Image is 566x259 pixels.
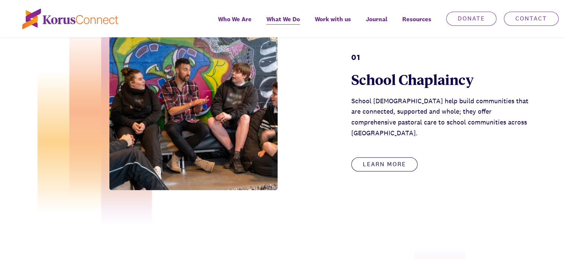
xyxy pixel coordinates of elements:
[446,12,496,26] a: Donate
[366,14,387,25] span: Journal
[351,70,528,88] div: School Chaplaincy
[218,14,252,25] span: Who We Are
[307,10,358,37] a: Work with us
[211,10,259,37] a: Who We Are
[504,12,559,26] a: Contact
[259,10,307,37] a: What We Do
[266,14,300,25] span: What We Do
[351,96,528,139] p: School [DEMOGRAPHIC_DATA] help build communities that are connected, supported and whole; they of...
[351,52,528,63] div: 01
[358,10,395,37] a: Journal
[315,14,351,25] span: Work with us
[395,10,439,37] div: Resources
[22,9,118,29] img: korus-connect%2Fc5177985-88d5-491d-9cd7-4a1febad1357_logo.svg
[351,157,418,171] a: Learn more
